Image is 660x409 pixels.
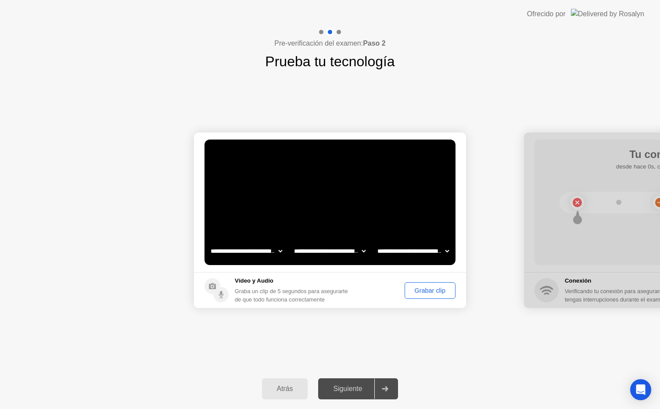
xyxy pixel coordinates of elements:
[235,276,352,285] h5: Vídeo y Audio
[321,385,374,393] div: Siguiente
[265,385,305,393] div: Atrás
[262,378,308,399] button: Atrás
[265,51,395,72] h1: Prueba tu tecnología
[405,282,456,299] button: Grabar clip
[235,287,352,304] div: Graba un clip de 5 segundos para asegurarte de que todo funciona correctamente
[571,9,644,19] img: Delivered by Rosalyn
[408,287,452,294] div: Grabar clip
[209,242,284,260] select: Available cameras
[376,242,451,260] select: Available microphones
[527,9,566,19] div: Ofrecido por
[274,38,385,49] h4: Pre-verificación del examen:
[630,379,651,400] div: Open Intercom Messenger
[292,242,367,260] select: Available speakers
[363,39,386,47] b: Paso 2
[318,378,398,399] button: Siguiente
